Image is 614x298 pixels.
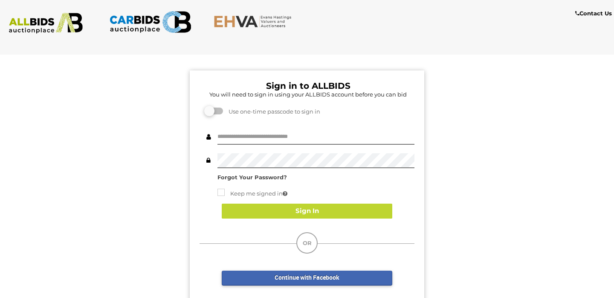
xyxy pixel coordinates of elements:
[5,13,87,34] img: ALLBIDS.com.au
[575,9,614,18] a: Contact Us
[575,10,612,17] b: Contact Us
[222,271,392,286] a: Continue with Facebook
[296,232,318,254] div: OR
[217,189,287,199] label: Keep me signed in
[202,91,414,97] h5: You will need to sign in using your ALLBIDS account before you can bid
[109,9,192,35] img: CARBIDS.com.au
[217,174,287,181] a: Forgot Your Password?
[222,204,392,219] button: Sign In
[214,15,296,28] img: EHVA.com.au
[224,108,320,115] span: Use one-time passcode to sign in
[266,81,350,91] b: Sign in to ALLBIDS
